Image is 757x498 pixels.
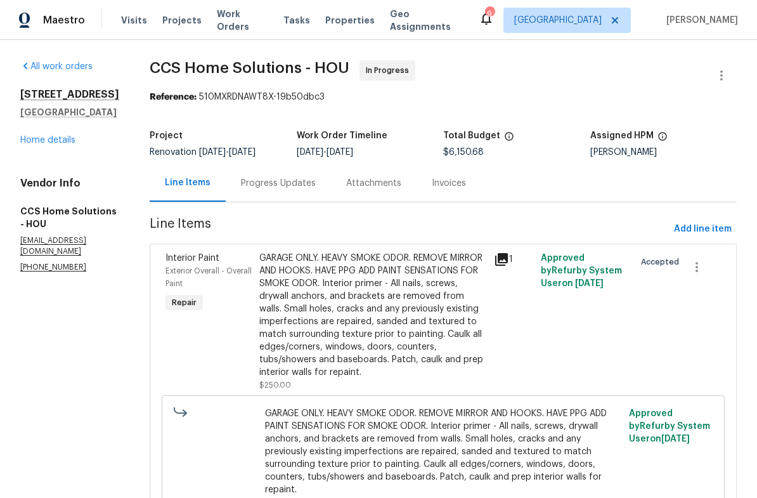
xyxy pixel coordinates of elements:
span: - [199,148,256,157]
a: Home details [20,136,75,145]
span: CCS Home Solutions - HOU [150,60,349,75]
div: Invoices [432,177,466,190]
span: Renovation [150,148,256,157]
h5: Project [150,131,183,140]
span: Work Orders [217,8,268,33]
span: Tasks [283,16,310,25]
span: [DATE] [297,148,323,157]
span: In Progress [366,64,414,77]
span: Add line item [674,221,732,237]
span: [DATE] [327,148,353,157]
span: Exterior Overall - Overall Paint [165,267,252,287]
div: Line Items [165,176,210,189]
span: Interior Paint [165,254,219,263]
span: [DATE] [199,148,226,157]
button: Add line item [669,218,737,241]
span: Visits [121,14,147,27]
span: [DATE] [229,148,256,157]
span: Repair [167,296,202,309]
span: GARAGE ONLY. HEAVY SMOKE ODOR. REMOVE MIRROR AND HOOKS. HAVE PPG ADD PAINT SENSATIONS FOR SMOKE O... [265,407,622,496]
span: $250.00 [259,381,291,389]
a: All work orders [20,62,93,71]
span: Projects [162,14,202,27]
h5: Total Budget [443,131,500,140]
span: Accepted [641,256,684,268]
div: 1 [494,252,533,267]
span: [GEOGRAPHIC_DATA] [514,14,602,27]
div: GARAGE ONLY. HEAVY SMOKE ODOR. REMOVE MIRROR AND HOOKS. HAVE PPG ADD PAINT SENSATIONS FOR SMOKE O... [259,252,486,379]
span: Maestro [43,14,85,27]
span: The total cost of line items that have been proposed by Opendoor. This sum includes line items th... [504,131,514,148]
span: $6,150.68 [443,148,484,157]
h5: CCS Home Solutions - HOU [20,205,119,230]
h5: Work Order Timeline [297,131,387,140]
span: Approved by Refurby System User on [541,254,622,288]
span: [PERSON_NAME] [661,14,738,27]
div: [PERSON_NAME] [590,148,737,157]
h4: Vendor Info [20,177,119,190]
div: 9 [485,8,494,20]
span: Properties [325,14,375,27]
h5: Assigned HPM [590,131,654,140]
div: Attachments [346,177,401,190]
span: Approved by Refurby System User on [629,409,710,443]
div: 510MXRDNAWT8X-19b50dbc3 [150,91,737,103]
span: - [297,148,353,157]
span: Line Items [150,218,669,241]
span: [DATE] [575,279,604,288]
span: Geo Assignments [390,8,463,33]
b: Reference: [150,93,197,102]
div: Progress Updates [241,177,316,190]
span: The hpm assigned to this work order. [657,131,668,148]
span: [DATE] [661,435,690,443]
